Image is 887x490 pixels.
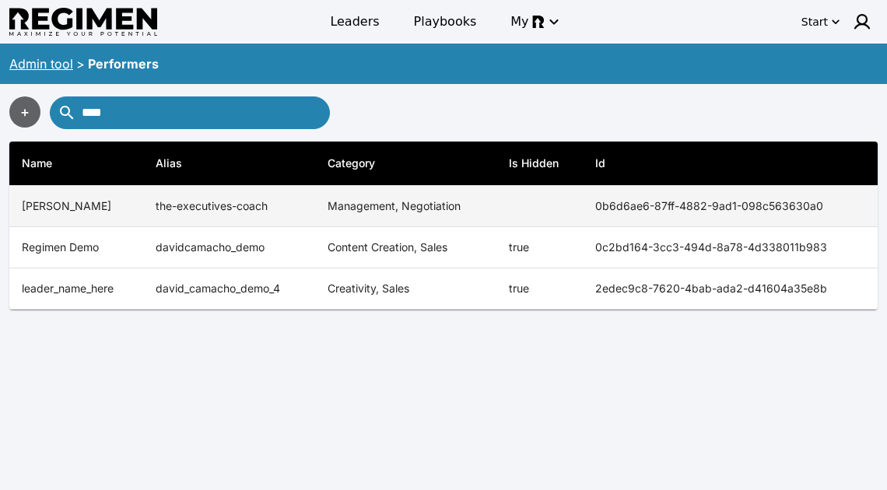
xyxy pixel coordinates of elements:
[798,9,843,34] button: Start
[583,186,878,227] th: 0b6d6ae6-87ff-4882-9ad1-098c563630a0
[496,268,582,310] td: true
[801,14,828,30] div: Start
[501,8,566,36] button: My
[76,54,85,73] div: >
[315,142,496,186] th: Category
[496,142,582,186] th: Is Hidden
[143,268,315,310] td: david_camacho_demo_4
[583,268,878,310] th: 2edec9c8-7620-4bab-ada2-d41604a35e8b
[510,12,528,31] span: My
[9,227,143,268] th: Regimen Demo
[9,268,143,310] th: leader_name_here
[405,8,486,36] a: Playbooks
[9,142,878,310] table: simple table
[496,227,582,268] td: true
[9,56,73,72] a: Admin tool
[9,8,157,37] img: Regimen logo
[9,96,40,128] button: +
[88,54,159,73] div: Performers
[853,12,871,31] img: user icon
[414,12,477,31] span: Playbooks
[583,142,878,186] th: Id
[315,268,496,310] td: Creativity, Sales
[583,227,878,268] th: 0c2bd164-3cc3-494d-8a78-4d338011b983
[9,186,143,227] th: [PERSON_NAME]
[143,227,315,268] td: davidcamacho_demo
[9,142,143,186] th: Name
[143,142,315,186] th: Alias
[143,186,315,227] td: the-executives-coach
[321,8,388,36] a: Leaders
[315,227,496,268] td: Content Creation, Sales
[315,186,496,227] td: Management, Negotiation
[330,12,379,31] span: Leaders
